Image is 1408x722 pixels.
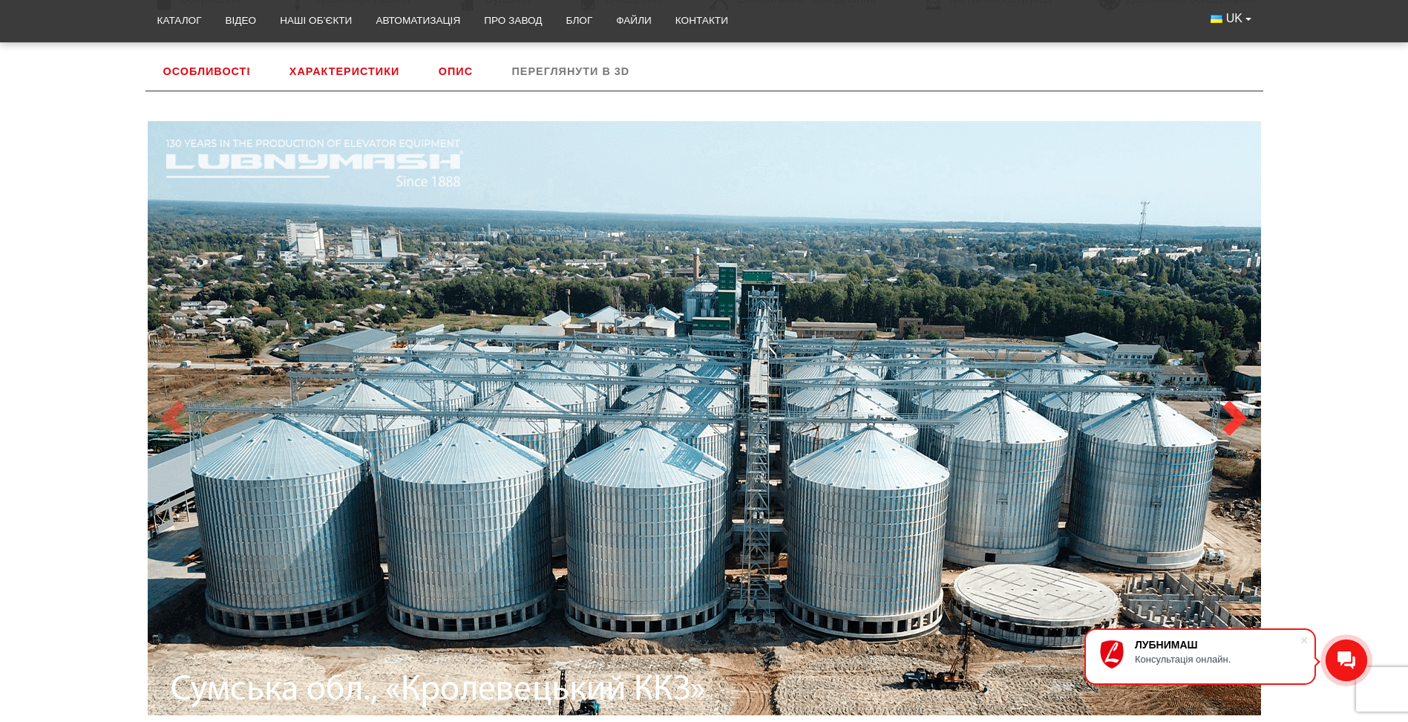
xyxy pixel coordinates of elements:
[145,4,214,37] a: Каталог
[554,4,604,37] a: Блог
[472,4,554,37] a: Про завод
[1135,654,1300,665] div: Консультація онлайн.
[604,4,664,37] a: Файли
[272,52,417,91] a: Характеристики
[214,4,269,37] a: Відео
[1211,15,1222,23] img: Українська
[421,52,491,91] a: Опис
[664,4,740,37] a: Контакти
[494,52,648,91] a: Переглянути в 3D
[1226,10,1242,27] span: UK
[1199,4,1263,33] button: UK
[1135,639,1300,651] div: ЛУБНИМАШ
[145,52,269,91] a: Особливості
[364,4,472,37] a: Автоматизація
[268,4,364,37] a: Наші об’єкти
